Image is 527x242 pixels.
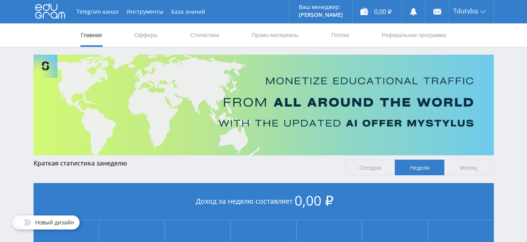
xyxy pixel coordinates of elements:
div: Краткая статистика за [34,160,338,167]
img: Banner [34,55,494,155]
span: неделю [103,159,127,167]
span: Неделя [395,160,444,175]
a: Статистика [190,23,220,47]
span: 0,00 ₽ [295,191,334,210]
span: Месяц [444,160,494,175]
a: Промо-материалы [251,23,299,47]
a: Главная [80,23,103,47]
a: Потоки [330,23,350,47]
p: [PERSON_NAME] [299,12,343,18]
span: Tdutybq [453,8,478,14]
a: Офферы [134,23,159,47]
span: Новый дизайн [35,219,74,226]
span: Сегодня [345,160,395,175]
div: Доход за неделю составляет [34,183,494,220]
p: Ваш менеджер: [299,4,343,10]
a: Реферальная программа [381,23,447,47]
